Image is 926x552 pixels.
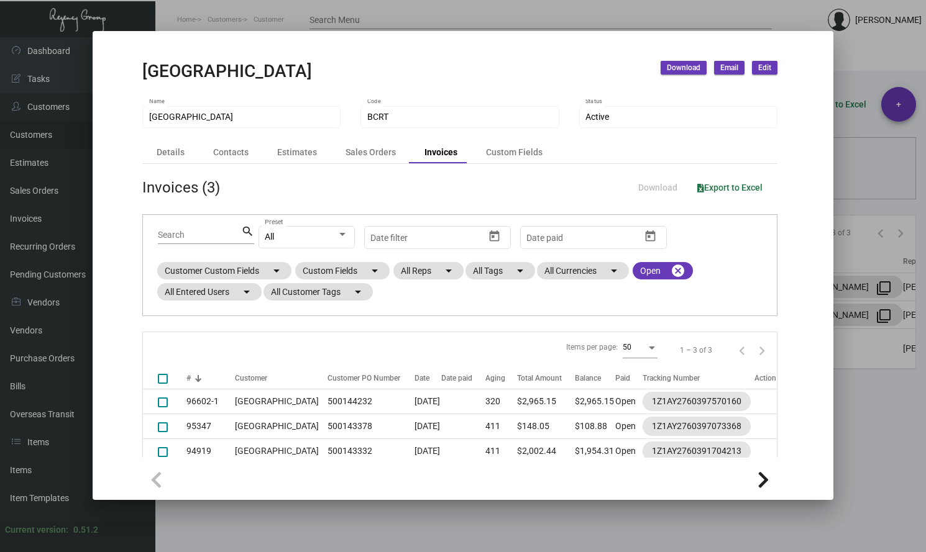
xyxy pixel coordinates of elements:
[615,414,642,439] td: Open
[623,343,658,352] mat-select: Items per page:
[485,389,518,414] td: 320
[157,283,262,301] mat-chip: All Entered Users
[633,262,693,279] mat-chip: Open
[241,224,254,239] mat-icon: search
[415,373,429,384] div: Date
[328,373,415,384] div: Customer PO Number
[680,345,712,356] div: 1 – 3 of 3
[615,389,642,414] td: Open
[485,439,518,464] td: 411
[485,414,518,439] td: 411
[441,263,456,278] mat-icon: arrow_drop_down
[295,262,390,279] mat-chip: Custom Fields
[517,373,575,384] div: Total Amount
[575,373,615,384] div: Balance
[264,283,373,301] mat-chip: All Customer Tags
[517,373,562,384] div: Total Amount
[213,146,249,159] div: Contacts
[142,61,312,82] h2: [GEOGRAPHIC_DATA]
[697,183,763,192] span: Export to Excel
[351,284,365,299] mat-icon: arrow_drop_down
[714,61,745,75] button: Email
[643,373,700,384] div: Tracking Number
[235,389,322,414] td: [GEOGRAPHIC_DATA]
[415,439,441,464] td: [DATE]
[720,63,738,73] span: Email
[235,373,267,384] div: Customer
[585,112,609,122] span: Active
[419,233,474,243] input: End date
[239,284,254,299] mat-icon: arrow_drop_down
[513,263,528,278] mat-icon: arrow_drop_down
[517,389,575,414] td: $2,965.15
[517,439,575,464] td: $2,002.44
[575,373,601,384] div: Balance
[142,176,220,199] div: Invoices (3)
[393,262,464,279] mat-chip: All Reps
[235,373,322,384] div: Customer
[732,340,752,360] button: Previous page
[73,523,98,536] div: 0.51.2
[758,63,771,73] span: Edit
[486,146,543,159] div: Custom Fields
[754,368,777,389] th: Action
[671,263,685,278] mat-icon: cancel
[485,373,505,384] div: Aging
[484,226,504,246] button: Open calendar
[235,414,322,439] td: [GEOGRAPHIC_DATA]
[157,262,291,279] mat-chip: Customer Custom Fields
[370,233,409,243] input: Start date
[652,395,741,408] div: 1Z1AY2760397570160
[615,373,642,384] div: Paid
[277,146,317,159] div: Estimates
[465,262,535,279] mat-chip: All Tags
[752,61,777,75] button: Edit
[640,226,660,246] button: Open calendar
[441,373,472,384] div: Date paid
[575,389,615,414] td: $2,965.15
[269,263,284,278] mat-icon: arrow_drop_down
[615,373,630,384] div: Paid
[537,262,629,279] mat-chip: All Currencies
[628,176,687,199] button: Download
[607,263,621,278] mat-icon: arrow_drop_down
[667,63,700,73] span: Download
[441,373,485,384] div: Date paid
[186,373,191,384] div: #
[615,439,642,464] td: Open
[643,373,754,384] div: Tracking Number
[526,233,565,243] input: Start date
[367,263,382,278] mat-icon: arrow_drop_down
[661,61,707,75] button: Download
[415,414,441,439] td: [DATE]
[235,439,322,464] td: [GEOGRAPHIC_DATA]
[265,232,274,242] span: All
[415,389,441,414] td: [DATE]
[652,445,741,458] div: 1Z1AY2760391704213
[752,340,772,360] button: Next page
[321,389,415,414] td: 500144232
[346,146,396,159] div: Sales Orders
[186,439,235,464] td: 94919
[321,414,415,439] td: 500143378
[517,414,575,439] td: $148.05
[5,523,68,536] div: Current version:
[687,176,772,199] button: Export to Excel
[415,373,441,384] div: Date
[623,343,631,351] span: 50
[186,373,235,384] div: #
[575,233,630,243] input: End date
[566,342,618,353] div: Items per page:
[328,373,400,384] div: Customer PO Number
[638,183,677,192] span: Download
[157,146,185,159] div: Details
[321,439,415,464] td: 500143332
[575,439,615,464] td: $1,954.31
[424,146,457,159] div: Invoices
[186,389,235,414] td: 96602-1
[652,420,741,433] div: 1Z1AY2760397073368
[186,414,235,439] td: 95347
[485,373,518,384] div: Aging
[575,414,615,439] td: $108.88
